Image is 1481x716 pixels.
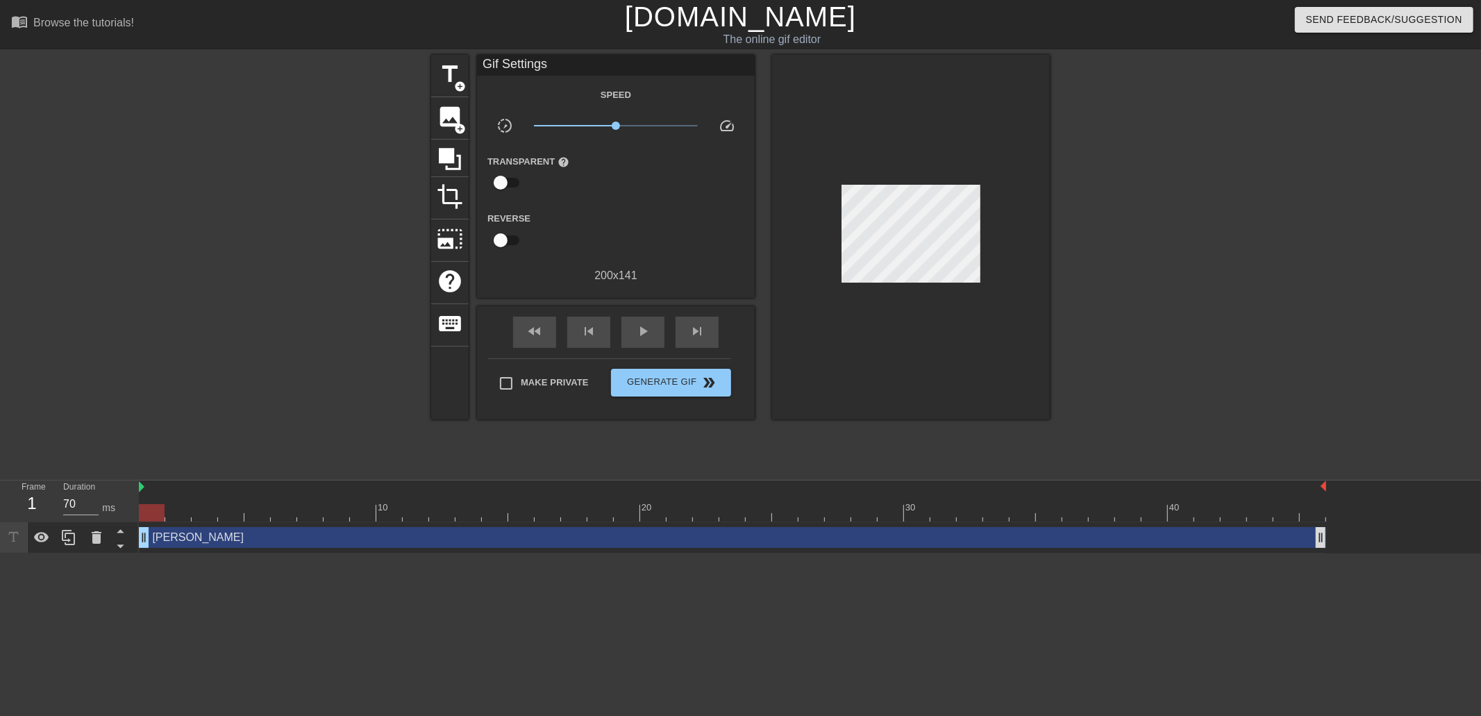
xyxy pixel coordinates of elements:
[487,212,530,226] label: Reverse
[501,31,1044,48] div: The online gif editor
[102,501,115,515] div: ms
[601,88,631,102] label: Speed
[1295,7,1473,33] button: Send Feedback/Suggestion
[454,81,466,92] span: add_circle
[22,491,42,516] div: 1
[437,183,463,210] span: crop
[1169,501,1182,515] div: 40
[521,376,589,390] span: Make Private
[437,103,463,130] span: image
[477,267,755,284] div: 200 x 141
[625,1,856,32] a: [DOMAIN_NAME]
[905,501,918,515] div: 30
[33,17,134,28] div: Browse the tutorials!
[11,13,134,35] a: Browse the tutorials!
[526,323,543,340] span: fast_rewind
[63,483,95,492] label: Duration
[487,155,569,169] label: Transparent
[689,323,705,340] span: skip_next
[635,323,651,340] span: play_arrow
[558,156,569,168] span: help
[437,61,463,88] span: title
[642,501,654,515] div: 20
[454,123,466,135] span: add_circle
[580,323,597,340] span: skip_previous
[378,501,390,515] div: 10
[617,374,726,391] span: Generate Gif
[437,310,463,337] span: keyboard
[719,117,735,134] span: speed
[1306,11,1462,28] span: Send Feedback/Suggestion
[1314,531,1328,544] span: drag_handle
[437,268,463,294] span: help
[1321,481,1326,492] img: bound-end.png
[11,13,28,30] span: menu_book
[437,226,463,252] span: photo_size_select_large
[137,531,151,544] span: drag_handle
[477,55,755,76] div: Gif Settings
[611,369,731,397] button: Generate Gif
[701,374,718,391] span: double_arrow
[496,117,513,134] span: slow_motion_video
[11,481,53,521] div: Frame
